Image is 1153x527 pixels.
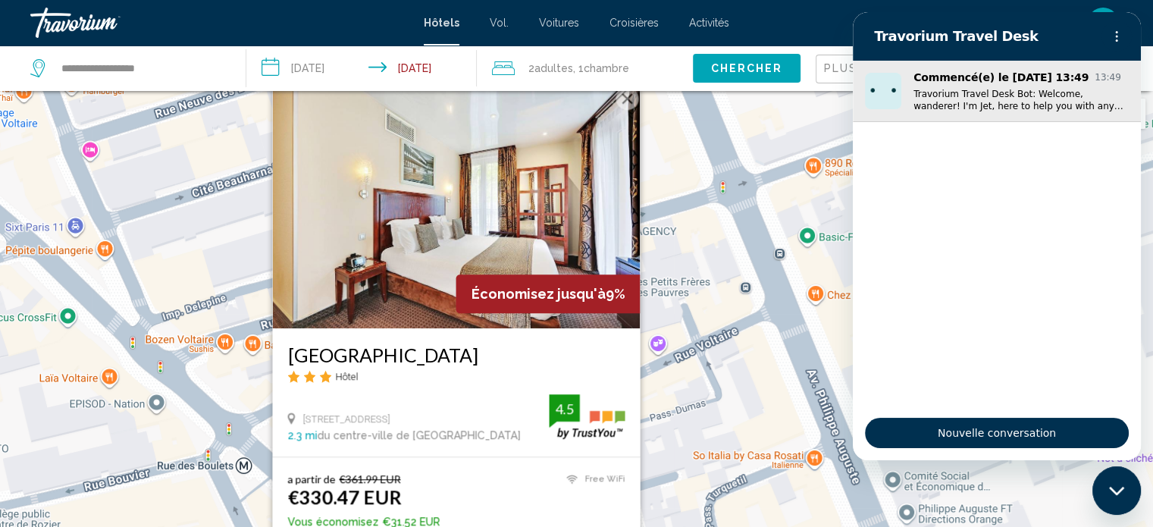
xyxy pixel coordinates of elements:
a: Travorium [30,8,409,38]
div: 3 star Hotel [287,370,625,383]
span: Chambre [584,62,629,74]
div: 4.5 [549,400,579,418]
del: €361.99 EUR [339,472,400,485]
a: Activités [689,17,729,29]
mat-select: Sort by [824,63,913,76]
button: Travelers: 2 adults, 0 children [477,45,693,91]
a: Croisières [609,17,659,29]
a: [GEOGRAPHIC_DATA] [287,343,625,366]
button: Fermer [616,87,638,110]
button: Menu utilisateur [1083,7,1123,39]
span: Adultes [534,62,573,74]
li: Free WiFi [559,472,625,485]
span: Chercher [710,63,782,75]
span: a partir de [287,472,335,485]
a: Voitures [539,17,579,29]
img: trustyou-badge.svg [549,394,625,439]
ins: €330.47 EUR [287,485,401,508]
span: Hôtel [335,371,358,382]
span: Économisez jusqu'à [471,286,605,302]
span: [STREET_ADDRESS] [302,413,390,425]
button: Check-in date: Sep 5, 2025 Check-out date: Sep 7, 2025 [246,45,478,91]
a: Vol. [490,17,509,29]
img: Hotel image [272,86,640,328]
span: Plus grandes économies [824,62,1004,74]
a: Hôtels [424,17,459,29]
iframe: Fenêtre de messagerie [853,12,1141,460]
iframe: Bouton de lancement de la fenêtre de messagerie, conversation en cours [1092,466,1141,515]
span: 2 [528,58,573,79]
span: 2.3 mi [287,429,317,441]
span: , 1 [573,58,629,79]
div: 9% [456,274,640,313]
button: Chercher [693,54,801,82]
span: du centre-ville de [GEOGRAPHIC_DATA] [317,429,520,441]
